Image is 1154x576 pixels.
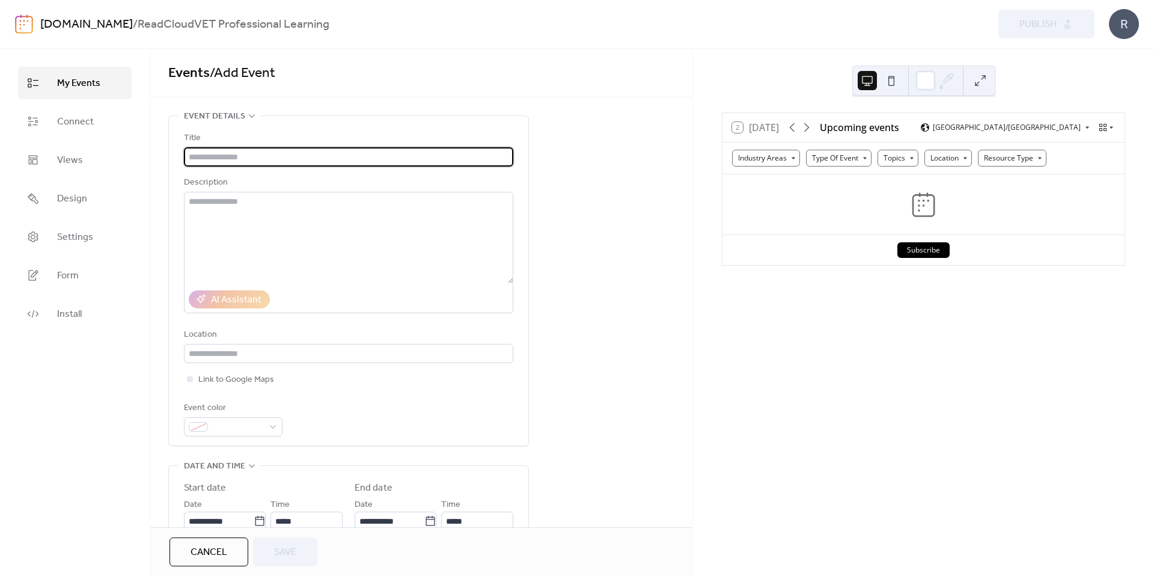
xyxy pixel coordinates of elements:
[57,115,94,129] span: Connect
[40,13,133,36] a: [DOMAIN_NAME]
[57,307,82,322] span: Install
[933,124,1081,131] span: [GEOGRAPHIC_DATA]/[GEOGRAPHIC_DATA]
[169,538,248,566] button: Cancel
[441,498,460,512] span: Time
[18,105,132,138] a: Connect
[15,14,33,34] img: logo
[184,328,511,342] div: Location
[57,230,93,245] span: Settings
[18,298,132,330] a: Install
[57,76,100,91] span: My Events
[18,182,132,215] a: Design
[897,242,950,258] button: Subscribe
[184,498,202,512] span: Date
[184,459,245,474] span: Date and time
[18,144,132,176] a: Views
[191,545,227,560] span: Cancel
[57,153,83,168] span: Views
[355,498,373,512] span: Date
[133,13,138,36] b: /
[168,60,210,87] a: Events
[138,13,329,36] b: ReadCloudVET Professional Learning
[184,176,511,190] div: Description
[57,269,79,283] span: Form
[184,401,280,415] div: Event color
[18,259,132,292] a: Form
[198,373,274,387] span: Link to Google Maps
[57,192,87,206] span: Design
[184,109,245,124] span: Event details
[18,67,132,99] a: My Events
[184,131,511,146] div: Title
[820,120,899,135] div: Upcoming events
[355,481,392,495] div: End date
[1109,9,1139,39] div: R
[210,60,275,87] span: / Add Event
[18,221,132,253] a: Settings
[184,481,226,495] div: Start date
[270,498,290,512] span: Time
